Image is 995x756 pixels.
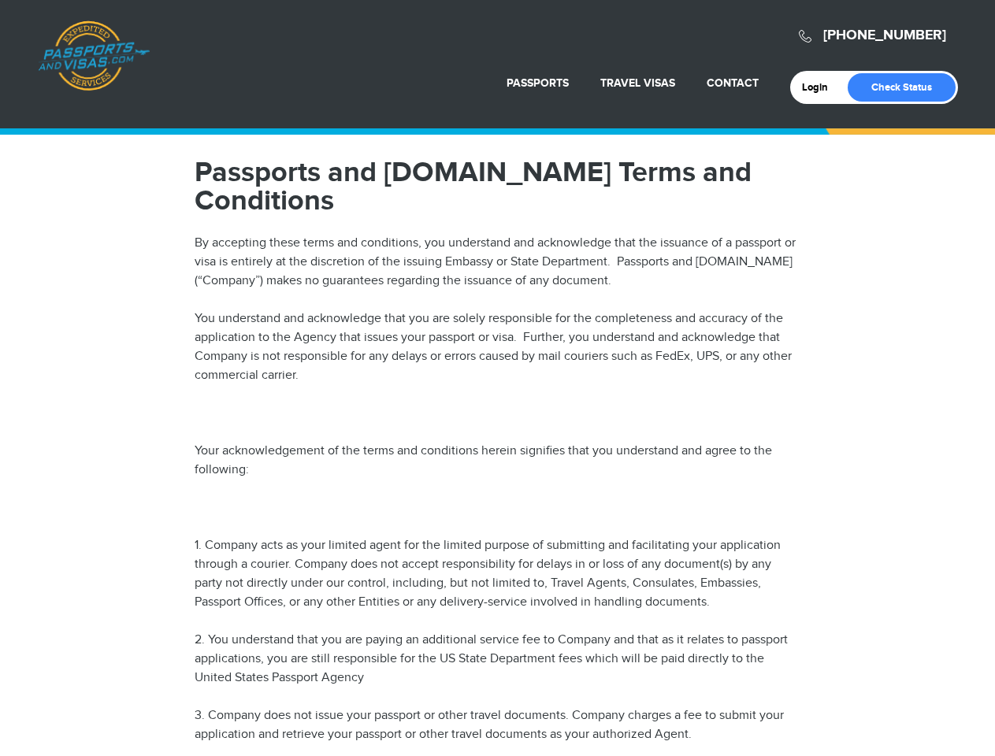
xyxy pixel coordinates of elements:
a: Login [802,81,839,94]
a: [PHONE_NUMBER] [823,27,946,44]
p: By accepting these terms and conditions, you understand and acknowledge that the issuance of a pa... [195,234,801,291]
p: 1. Company acts as your limited agent for the limited purpose of submitting and facilitating your... [195,536,801,612]
a: Passports [507,76,569,90]
a: Travel Visas [600,76,675,90]
p: Your acknowledgement of the terms and conditions herein signifies that you understand and agree t... [195,442,801,480]
h1: Passports and [DOMAIN_NAME] Terms and Conditions [195,158,801,215]
a: Contact [707,76,759,90]
a: Check Status [848,73,956,102]
p: 2. You understand that you are paying an additional service fee to Company and that as it relates... [195,631,801,687]
p: 3. Company does not issue your passport or other travel documents. Company charges a fee to submi... [195,706,801,744]
p: You understand and acknowledge that you are solely responsible for the completeness and accuracy ... [195,309,801,385]
a: Passports & [DOMAIN_NAME] [38,20,150,91]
